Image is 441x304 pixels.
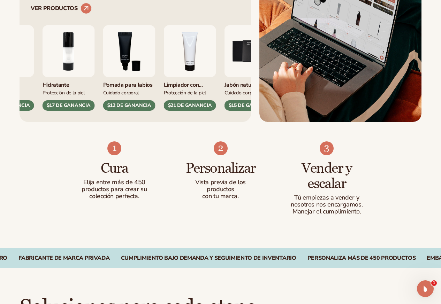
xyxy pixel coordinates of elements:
[417,280,434,297] iframe: Chat en vivo de Intercom
[168,102,212,109] font: $21 DE GANANCIA
[225,81,258,89] font: Jabón natural
[31,5,78,12] font: VER PRODUCTOS
[302,160,352,192] font: Vender y escalar
[43,81,69,89] font: Hidratante
[164,89,206,96] font: Protección de la piel
[292,207,361,216] font: Manejar el cumplimiento.
[186,160,256,177] font: Personalizar
[101,160,128,177] font: Cura
[307,254,416,262] font: PERSONALIZA MÁS DE 450 PRODUCTOS
[121,254,296,262] font: Cumplimiento bajo demanda y seguimiento de inventario
[43,89,85,96] font: Protección de la piel
[164,25,216,111] div: 4 / 9
[107,102,151,109] font: $12 DE GANANCIA
[103,25,155,111] div: 3 / 9
[214,141,228,155] img: Imagen 5 de Shopify
[31,3,92,14] a: VER PRODUCTOS
[433,281,435,285] font: 1
[103,81,153,89] font: Pomada para labios
[320,141,334,155] img: Imagen 6 de Shopify
[225,25,277,111] div: 5 / 9
[164,25,216,77] img: Limpiador de vitamina C.
[43,25,95,77] img: Loción hidratante.
[291,193,363,209] font: Tú empiezas a vender y nosotros nos encargamos.
[225,89,260,96] font: Cuidado corporal
[18,254,109,262] font: FABRICANTE DE MARCA PRIVADA
[229,102,273,109] font: $15 DE GANANCIA
[43,25,95,111] div: 2 / 9
[202,192,238,200] font: con tu marca.
[47,102,91,109] font: $17 DE GANANCIA
[82,178,147,200] font: Elija entre más de 450 productos para crear su colección perfecta.
[103,89,139,96] font: Cuidado corporal
[195,178,246,193] font: Vista previa de los productos
[225,25,277,77] img: Pastilla de jabón natural.
[164,81,203,96] font: Limpiador con vitamina C
[103,25,155,77] img: Bálsamo labial suavizante.
[107,141,121,155] img: Imagen 4 de Shopify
